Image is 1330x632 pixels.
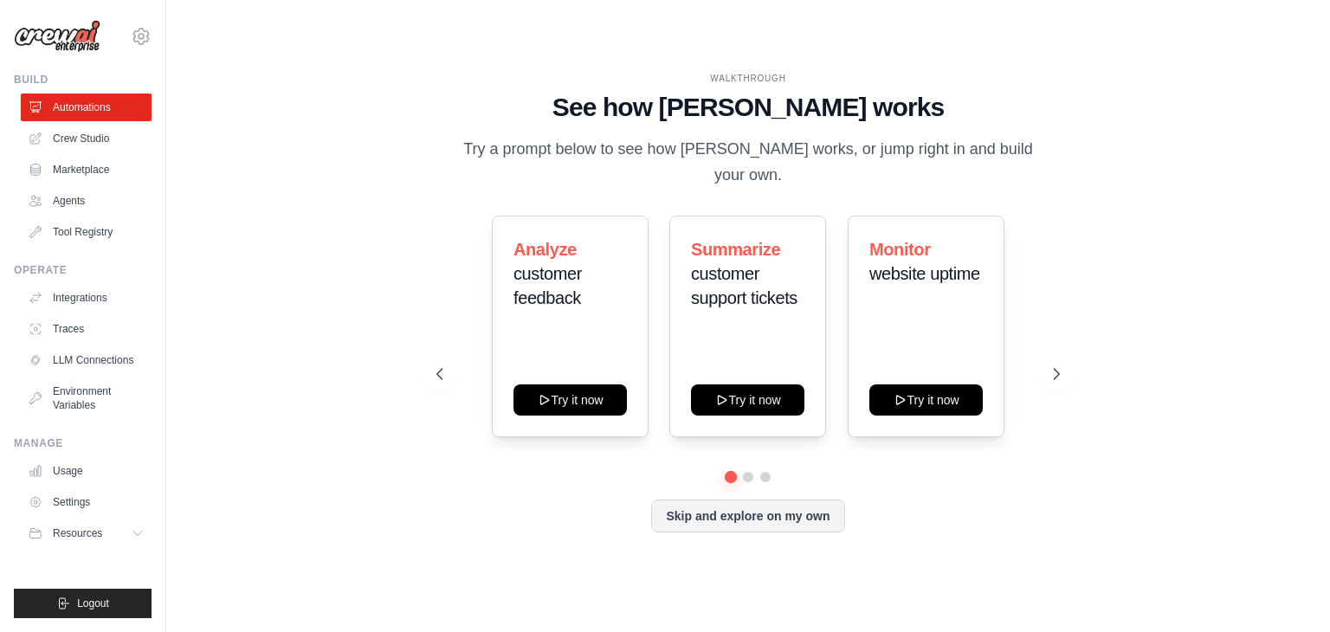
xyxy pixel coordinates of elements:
[21,94,152,121] a: Automations
[21,156,152,184] a: Marketplace
[14,20,100,53] img: Logo
[513,384,627,416] button: Try it now
[869,240,931,259] span: Monitor
[691,384,804,416] button: Try it now
[77,597,109,610] span: Logout
[21,284,152,312] a: Integrations
[869,264,980,283] span: website uptime
[14,263,152,277] div: Operate
[14,436,152,450] div: Manage
[691,264,797,307] span: customer support tickets
[14,589,152,618] button: Logout
[21,315,152,343] a: Traces
[513,240,577,259] span: Analyze
[513,264,582,307] span: customer feedback
[21,346,152,374] a: LLM Connections
[651,500,844,532] button: Skip and explore on my own
[21,519,152,547] button: Resources
[21,218,152,246] a: Tool Registry
[869,384,983,416] button: Try it now
[691,240,780,259] span: Summarize
[21,187,152,215] a: Agents
[21,125,152,152] a: Crew Studio
[53,526,102,540] span: Resources
[21,377,152,419] a: Environment Variables
[21,457,152,485] a: Usage
[21,488,152,516] a: Settings
[14,73,152,87] div: Build
[457,137,1039,188] p: Try a prompt below to see how [PERSON_NAME] works, or jump right in and build your own.
[436,72,1060,85] div: WALKTHROUGH
[436,92,1060,123] h1: See how [PERSON_NAME] works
